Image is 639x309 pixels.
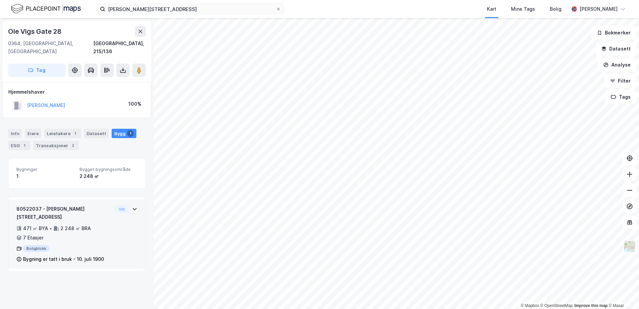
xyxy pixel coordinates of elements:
button: Datasett [596,42,636,56]
span: Bygget bygningsområde [80,167,137,172]
div: Datasett [84,129,109,138]
div: Leietakere [44,129,81,138]
a: OpenStreetMap [540,303,573,308]
input: Søk på adresse, matrikkel, gårdeiere, leietakere eller personer [105,4,276,14]
div: • [49,226,52,231]
div: Info [8,129,22,138]
div: 1 [16,172,74,180]
span: Bygninger [16,167,74,172]
div: Mine Tags [511,5,535,13]
div: [GEOGRAPHIC_DATA], 215/136 [93,39,146,56]
div: Eiere [25,129,41,138]
button: Bokmerker [591,26,636,39]
img: logo.f888ab2527a4732fd821a326f86c7f29.svg [11,3,81,15]
img: Z [623,240,636,253]
a: Mapbox [521,303,539,308]
div: 7 Etasjer [23,234,43,242]
div: 1 [21,142,28,149]
div: Ole Vigs Gate 28 [8,26,63,37]
button: Tags [605,90,636,104]
button: Vis [114,205,129,213]
div: Bygg [112,129,136,138]
iframe: Chat Widget [606,277,639,309]
div: 2 248 ㎡ BRA [60,224,91,232]
div: 471 ㎡ BYA [23,224,48,232]
div: ESG [8,141,30,150]
a: Improve this map [574,303,608,308]
div: 1 [127,130,134,137]
div: 0364, [GEOGRAPHIC_DATA], [GEOGRAPHIC_DATA] [8,39,93,56]
button: Tag [8,64,66,77]
div: Bygning er tatt i bruk - 10. juli 1900 [23,255,104,263]
div: 2 [70,142,76,149]
div: Transaksjoner [33,141,79,150]
div: 100% [128,100,141,108]
div: 80522037 - [PERSON_NAME][STREET_ADDRESS] [16,205,112,221]
div: Kart [487,5,496,13]
button: Filter [604,74,636,88]
div: Hjemmelshaver [8,88,145,96]
div: 1 [72,130,79,137]
div: 2 248 ㎡ [80,172,137,180]
button: Analyse [598,58,636,72]
div: Bolig [550,5,561,13]
div: Kontrollprogram for chat [606,277,639,309]
div: [PERSON_NAME] [580,5,618,13]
